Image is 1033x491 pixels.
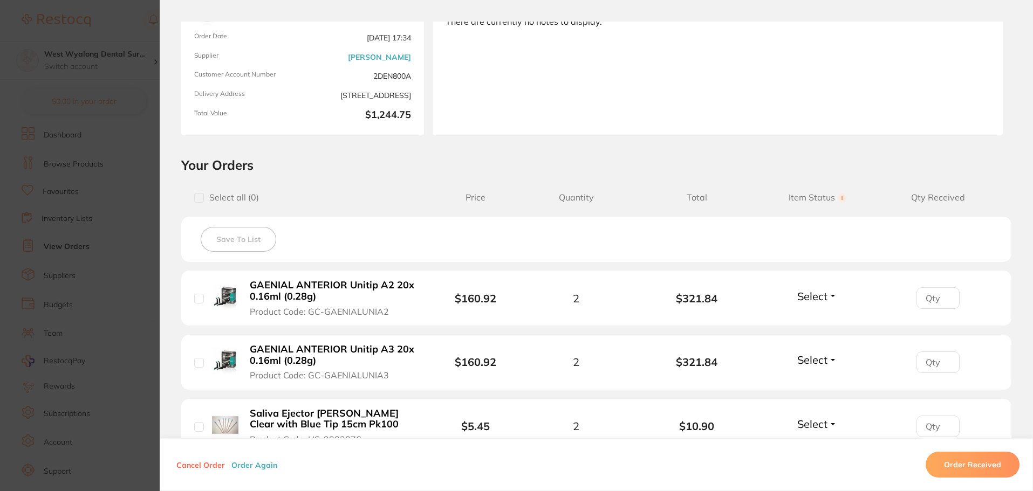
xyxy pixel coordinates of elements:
[348,53,411,61] a: [PERSON_NAME]
[194,52,298,63] span: Supplier
[794,289,840,303] button: Select
[194,71,298,81] span: Customer Account Number
[435,192,516,203] span: Price
[797,289,827,303] span: Select
[878,192,998,203] span: Qty Received
[250,434,361,444] span: Product Code: HS-9882876
[797,417,827,431] span: Select
[573,420,579,432] span: 2
[916,287,960,309] input: Qty
[204,192,259,203] span: Select all ( 0 )
[247,407,420,445] button: Saliva Ejector [PERSON_NAME] Clear with Blue Tip 15cm Pk100 Product Code: HS-9882876
[455,355,496,369] b: $160.92
[637,356,757,368] b: $321.84
[573,356,579,368] span: 2
[637,292,757,305] b: $321.84
[307,71,411,81] span: 2DEN800A
[194,32,298,43] span: Order Date
[194,109,298,122] span: Total Value
[307,109,411,122] b: $1,244.75
[461,419,490,433] b: $5.45
[212,412,238,438] img: Saliva Ejector HENRY SCHEIN Clear with Blue Tip 15cm Pk100
[797,353,827,366] span: Select
[573,292,579,305] span: 2
[916,416,960,437] input: Qty
[916,351,960,373] input: Qty
[173,460,228,469] button: Cancel Order
[926,452,1020,478] button: Order Received
[181,157,1011,173] h2: Your Orders
[228,460,281,469] button: Order Again
[201,227,276,252] button: Save To List
[637,420,757,432] b: $10.90
[247,279,420,317] button: GAENIAL ANTERIOR Unitip A2 20x 0.16ml (0.28g) Product Code: GC-GAENIALUNIA2
[212,348,238,374] img: GAENIAL ANTERIOR Unitip A3 20x 0.16ml (0.28g)
[250,370,389,380] span: Product Code: GC-GAENIALUNIA3
[516,192,637,203] span: Quantity
[250,307,389,316] span: Product Code: GC-GAENIALUNIA2
[247,343,420,381] button: GAENIAL ANTERIOR Unitip A3 20x 0.16ml (0.28g) Product Code: GC-GAENIALUNIA3
[250,280,416,302] b: GAENIAL ANTERIOR Unitip A2 20x 0.16ml (0.28g)
[446,17,990,26] div: There are currently no notes to display.
[212,284,238,310] img: GAENIAL ANTERIOR Unitip A2 20x 0.16ml (0.28g)
[794,417,840,431] button: Select
[194,90,298,101] span: Delivery Address
[307,32,411,43] span: [DATE] 17:34
[794,353,840,366] button: Select
[455,292,496,305] b: $160.92
[307,90,411,101] span: [STREET_ADDRESS]
[637,192,757,203] span: Total
[757,192,878,203] span: Item Status
[250,408,416,430] b: Saliva Ejector [PERSON_NAME] Clear with Blue Tip 15cm Pk100
[250,344,416,366] b: GAENIAL ANTERIOR Unitip A3 20x 0.16ml (0.28g)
